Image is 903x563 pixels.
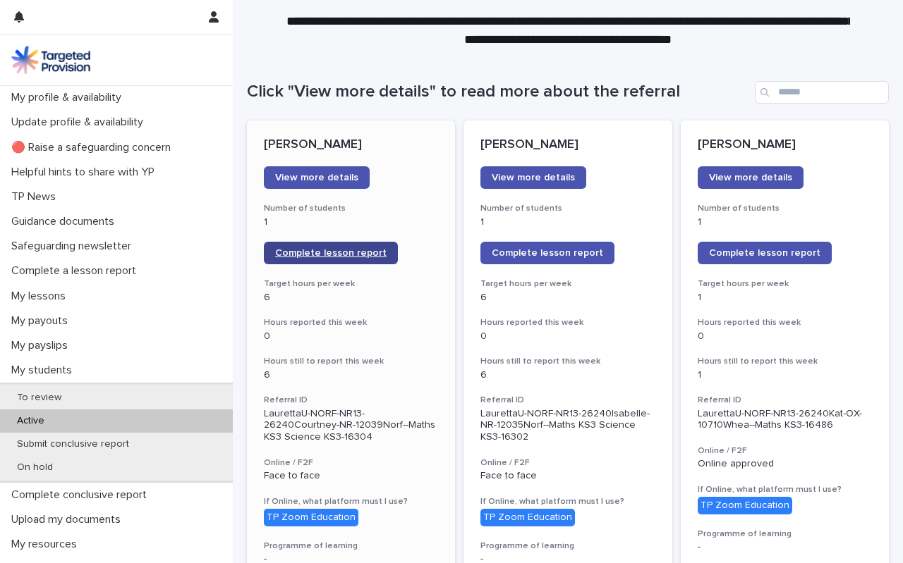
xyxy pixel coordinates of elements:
h3: Number of students [698,203,872,214]
p: 1 [264,216,438,228]
h3: Hours still to report this week [264,356,438,367]
h3: If Online, what platform must I use? [698,484,872,495]
p: 1 [698,292,872,304]
p: TP News [6,190,67,204]
p: 6 [480,369,655,381]
p: LaurettaU-NORF-NR13-26240Courtney-NR-12039Norf--Maths KS3 Science KS3-16304 [264,408,438,443]
p: Guidance documents [6,215,126,228]
img: M5nRWzHhSzIhMunXDL62 [11,46,90,74]
h3: Target hours per week [480,278,655,290]
p: LaurettaU-NORF-NR13-26240Kat-OX-10710Whea--Maths KS3-16486 [698,408,872,432]
h3: Hours reported this week [264,317,438,328]
p: 0 [480,330,655,342]
p: Upload my documents [6,513,132,526]
h3: Number of students [480,203,655,214]
a: View more details [264,166,370,189]
span: View more details [492,173,575,182]
h3: Hours still to report this week [480,356,655,367]
p: My payouts [6,314,79,328]
h3: Hours reported this week [698,317,872,328]
a: Complete lesson report [698,242,832,264]
p: [PERSON_NAME] [698,137,872,153]
p: 1 [698,369,872,381]
p: [PERSON_NAME] [480,137,655,153]
span: Complete lesson report [709,248,820,258]
p: Update profile & availability [6,116,154,129]
p: Safeguarding newsletter [6,240,143,253]
a: View more details [698,166,804,189]
p: 6 [480,292,655,304]
h3: Target hours per week [264,278,438,290]
p: To review [6,392,73,404]
a: Complete lesson report [480,242,614,264]
h3: Referral ID [698,395,872,406]
p: Helpful hints to share with YP [6,166,166,179]
h3: Referral ID [264,395,438,406]
span: Complete lesson report [492,248,603,258]
input: Search [755,81,889,104]
p: 🔴 Raise a safeguarding concern [6,141,182,154]
span: View more details [709,173,792,182]
div: TP Zoom Education [264,509,358,526]
p: 0 [698,330,872,342]
p: LaurettaU-NORF-NR13-26240Isabelle-NR-12035Norf--Maths KS3 Science KS3-16302 [480,408,655,443]
h3: Programme of learning [480,540,655,552]
p: 1 [480,216,655,228]
h3: Target hours per week [698,278,872,290]
h3: Hours still to report this week [698,356,872,367]
p: My resources [6,538,88,551]
h3: If Online, what platform must I use? [264,496,438,507]
span: Complete lesson report [275,248,387,258]
h3: Online / F2F [698,445,872,457]
p: Face to face [480,470,655,482]
span: View more details [275,173,358,182]
h3: If Online, what platform must I use? [480,496,655,507]
p: Submit conclusive report [6,438,140,450]
p: Face to face [264,470,438,482]
h3: Online / F2F [264,457,438,469]
p: - [698,541,872,553]
p: My payslips [6,339,79,352]
h3: Programme of learning [698,528,872,540]
h3: Number of students [264,203,438,214]
h3: Referral ID [480,395,655,406]
p: My students [6,364,83,377]
div: TP Zoom Education [480,509,575,526]
p: 1 [698,216,872,228]
p: Online approved [698,458,872,470]
p: Complete conclusive report [6,488,158,502]
p: 0 [264,330,438,342]
p: 6 [264,369,438,381]
p: On hold [6,462,64,474]
p: 6 [264,292,438,304]
h3: Programme of learning [264,540,438,552]
p: My lessons [6,290,77,303]
h1: Click "View more details" to read more about the referral [247,82,749,102]
p: [PERSON_NAME] [264,137,438,153]
h3: Online / F2F [480,457,655,469]
a: View more details [480,166,586,189]
h3: Hours reported this week [480,317,655,328]
a: Complete lesson report [264,242,398,264]
div: TP Zoom Education [698,497,792,514]
p: Complete a lesson report [6,264,147,278]
p: Active [6,415,56,427]
p: My profile & availability [6,91,133,104]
